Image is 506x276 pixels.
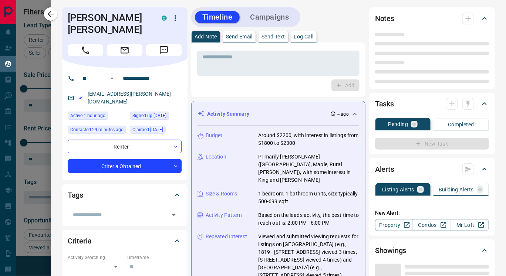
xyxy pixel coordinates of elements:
[68,140,182,153] div: Renter
[108,74,117,83] button: Open
[198,107,359,121] div: Activity Summary-- ago
[169,210,179,220] button: Open
[375,209,489,217] p: New Alert:
[206,132,223,139] p: Budget
[68,159,182,173] div: Criteria Obtained
[388,122,408,127] p: Pending
[68,12,151,35] h1: [PERSON_NAME] [PERSON_NAME]
[258,132,359,147] p: Around $2200, with interest in listings from $1800 to $2300
[258,211,359,227] p: Based on the lead's activity, the best time to reach out is: 2:00 PM - 6:00 PM
[451,219,489,231] a: Mr.Loft
[413,219,451,231] a: Condos
[382,187,414,192] p: Listing Alerts
[68,189,83,201] h2: Tags
[375,242,489,259] div: Showings
[439,187,474,192] p: Building Alerts
[375,219,413,231] a: Property
[258,153,359,184] p: Primarily [PERSON_NAME] ([GEOGRAPHIC_DATA], Maple, Rural [PERSON_NAME]), with some interest in Ki...
[130,112,182,122] div: Thu Jun 26 2025
[68,186,182,204] div: Tags
[226,34,253,39] p: Send Email
[375,10,489,27] div: Notes
[375,163,394,175] h2: Alerts
[258,190,359,205] p: 1 bedroom, 1 bathroom units, size typically 500-699 sqft
[68,235,92,247] h2: Criteria
[206,233,247,241] p: Repeated Interest
[195,34,217,39] p: Add Note
[70,112,105,119] span: Active 1 hour ago
[127,254,182,261] p: Timeframe:
[68,232,182,250] div: Criteria
[375,160,489,178] div: Alerts
[375,245,407,256] h2: Showings
[68,126,126,136] div: Mon Sep 15 2025
[68,254,123,261] p: Actively Searching:
[70,126,124,133] span: Contacted 29 minutes ago
[243,11,296,23] button: Campaigns
[195,11,240,23] button: Timeline
[206,190,237,198] p: Size & Rooms
[88,91,171,105] a: [EMAIL_ADDRESS][PERSON_NAME][DOMAIN_NAME]
[107,44,142,56] span: Email
[207,110,249,118] p: Activity Summary
[206,153,226,161] p: Location
[294,34,314,39] p: Log Call
[132,126,163,133] span: Claimed [DATE]
[375,13,394,24] h2: Notes
[262,34,285,39] p: Send Text
[132,112,166,119] span: Signed up [DATE]
[375,95,489,113] div: Tasks
[146,44,182,56] span: Message
[375,98,394,110] h2: Tasks
[68,44,103,56] span: Call
[130,126,182,136] div: Thu Jun 26 2025
[206,211,242,219] p: Activity Pattern
[337,111,349,117] p: -- ago
[77,95,82,100] svg: Email Verified
[162,16,167,21] div: condos.ca
[448,122,474,127] p: Completed
[68,112,126,122] div: Mon Sep 15 2025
